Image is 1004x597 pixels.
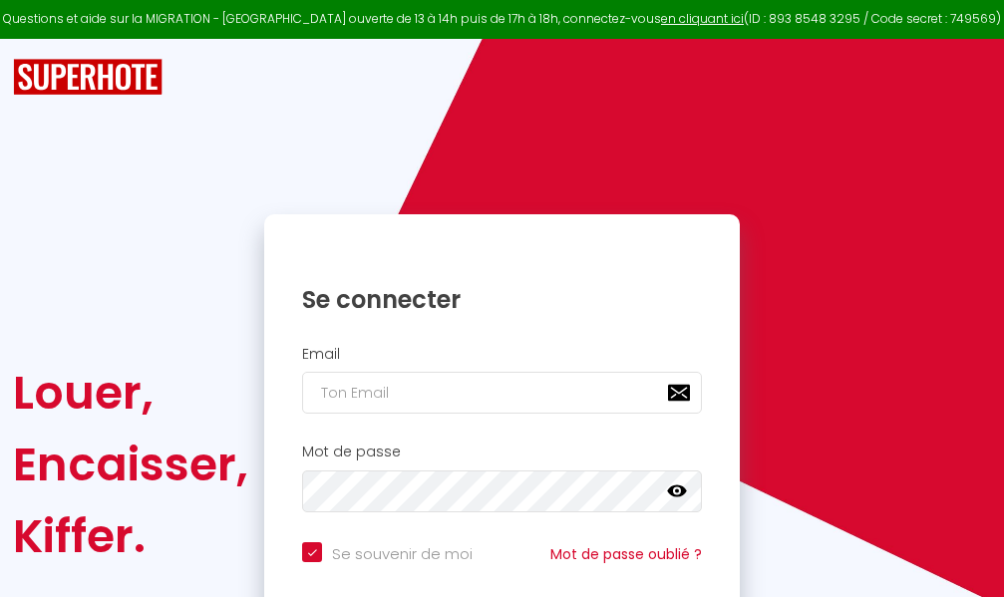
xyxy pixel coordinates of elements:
div: Louer, [13,357,248,429]
h2: Email [302,346,702,363]
a: en cliquant ici [661,10,744,27]
img: SuperHote logo [13,59,163,96]
div: Encaisser, [13,429,248,500]
div: Kiffer. [13,500,248,572]
h1: Se connecter [302,284,702,315]
input: Ton Email [302,372,702,414]
h2: Mot de passe [302,444,702,460]
a: Mot de passe oublié ? [550,544,702,564]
